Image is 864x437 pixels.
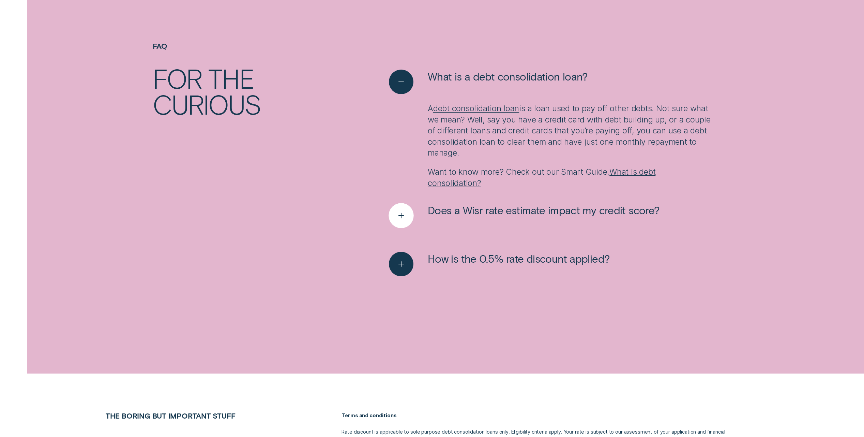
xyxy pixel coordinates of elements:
[433,103,519,113] a: debt consolidation loan
[428,166,711,189] p: Want to know more? Check out our Smart Guide,
[389,203,660,228] button: See more
[428,203,660,217] span: Does a Wisr rate estimate impact my credit score?
[389,252,610,276] button: See more
[389,70,588,94] button: See less
[153,42,333,50] h4: FAQ
[428,70,588,83] span: What is a debt consolidation loan?
[428,252,610,265] span: How is the 0.5% rate discount applied?
[428,103,711,158] p: A is a loan used to pay off other debts. Not sure what we mean? Well, say you have a credit card ...
[428,167,655,188] a: What is debt consolidation?
[342,412,396,418] strong: Terms and conditions
[102,411,290,420] h2: THE BORING BUT IMPORTANT STUFF
[153,65,333,118] h2: For the curious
